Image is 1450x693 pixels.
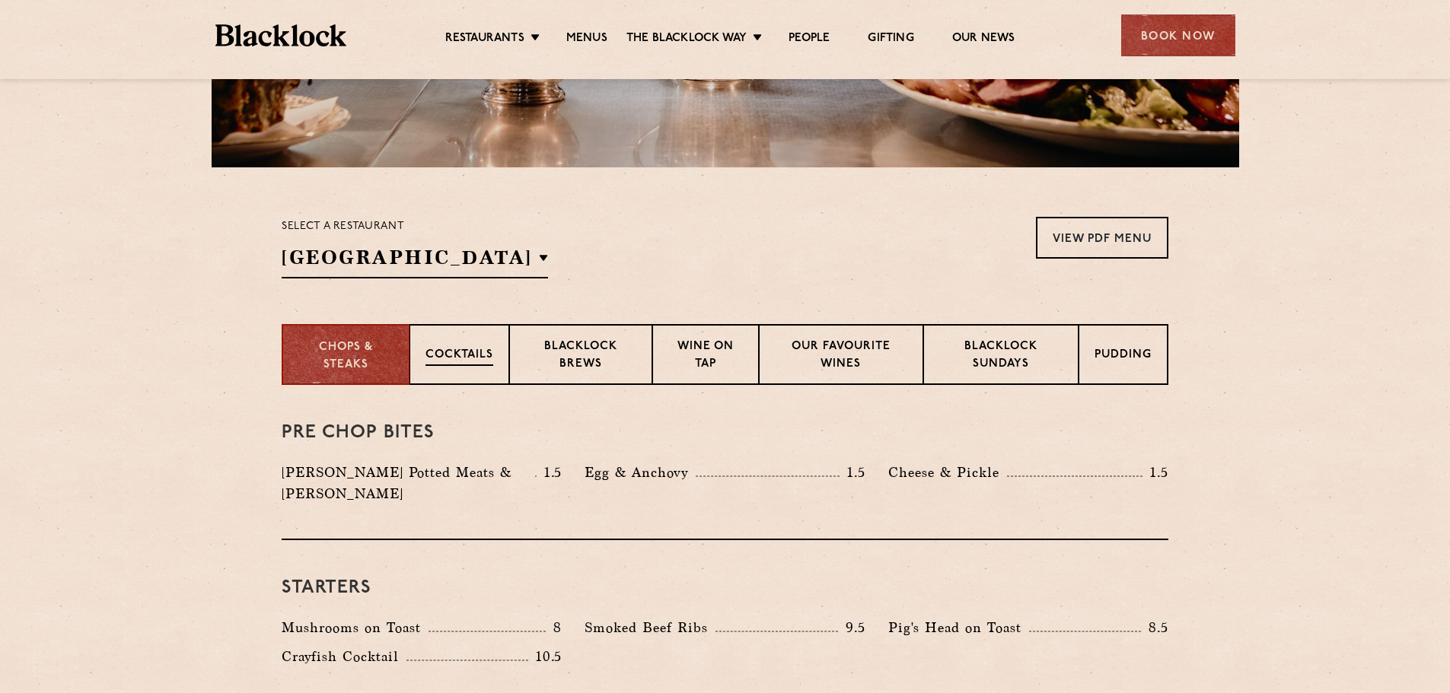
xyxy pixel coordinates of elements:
p: Egg & Anchovy [585,462,696,483]
p: Chops & Steaks [298,339,394,374]
h3: Pre Chop Bites [282,423,1168,443]
p: 1.5 [1142,463,1168,482]
p: Cheese & Pickle [888,462,1007,483]
h3: Starters [282,578,1168,598]
p: 8 [546,618,562,637]
h2: [GEOGRAPHIC_DATA] [282,244,548,278]
p: Our favourite wines [775,339,907,374]
a: The Blacklock Way [626,31,747,48]
p: Wine on Tap [668,339,743,374]
a: View PDF Menu [1036,217,1168,259]
p: Blacklock Brews [525,339,636,374]
p: 1.5 [537,463,562,482]
p: 8.5 [1141,618,1168,637]
div: Book Now [1121,14,1235,56]
p: Pudding [1095,347,1152,366]
p: 9.5 [838,618,865,637]
p: 10.5 [528,647,562,666]
p: Smoked Beef Ribs [585,617,715,638]
a: Menus [566,31,607,48]
img: BL_Textured_Logo-footer-cropped.svg [215,24,347,46]
a: People [789,31,830,48]
p: [PERSON_NAME] Potted Meats & [PERSON_NAME] [282,462,535,504]
p: 1.5 [840,463,865,482]
a: Our News [952,31,1015,48]
a: Gifting [868,31,913,48]
p: Pig's Head on Toast [888,617,1029,638]
p: Cocktails [425,347,493,366]
p: Blacklock Sundays [939,339,1063,374]
a: Restaurants [445,31,524,48]
p: Mushrooms on Toast [282,617,429,638]
p: Select a restaurant [282,217,548,237]
p: Crayfish Cocktail [282,646,406,667]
